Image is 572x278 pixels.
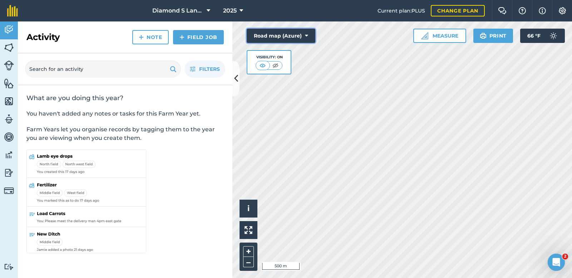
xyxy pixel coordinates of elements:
[173,30,224,44] a: Field Job
[139,33,144,42] img: svg+xml;base64,PHN2ZyB4bWxucz0iaHR0cDovL3d3dy53My5vcmcvMjAwMC9zdmciIHdpZHRoPSIxNCIgaGVpZ2h0PSIyNC...
[25,60,181,78] input: Search for an activity
[179,33,184,42] img: svg+xml;base64,PHN2ZyB4bWxucz0iaHR0cDovL3d3dy53My5vcmcvMjAwMC9zdmciIHdpZHRoPSIxNCIgaGVpZ2h0PSIyNC...
[247,204,250,213] span: i
[26,125,224,142] p: Farm Years let you organise records by tagging them to the year you are viewing when you create t...
[518,7,527,14] img: A question mark icon
[26,109,224,118] p: You haven't added any notes or tasks for this Farm Year yet.
[4,150,14,160] img: svg+xml;base64,PD94bWwgdmVyc2lvbj0iMS4wIiBlbmNvZGluZz0idXRmLTgiPz4KPCEtLSBHZW5lcmF0b3I6IEFkb2JlIE...
[4,186,14,196] img: svg+xml;base64,PD94bWwgdmVyc2lvbj0iMS4wIiBlbmNvZGluZz0idXRmLTgiPz4KPCEtLSBHZW5lcmF0b3I6IEFkb2JlIE...
[548,254,565,271] iframe: Intercom live chat
[223,6,237,15] span: 2025
[480,31,487,40] img: svg+xml;base64,PHN2ZyB4bWxucz0iaHR0cDovL3d3dy53My5vcmcvMjAwMC9zdmciIHdpZHRoPSIxOSIgaGVpZ2h0PSIyNC...
[4,60,14,70] img: svg+xml;base64,PD94bWwgdmVyc2lvbj0iMS4wIiBlbmNvZGluZz0idXRmLTgiPz4KPCEtLSBHZW5lcmF0b3I6IEFkb2JlIE...
[245,226,252,234] img: Four arrows, one pointing top left, one top right, one bottom right and the last bottom left
[378,7,425,15] span: Current plan : PLUS
[4,263,14,270] img: svg+xml;base64,PD94bWwgdmVyc2lvbj0iMS4wIiBlbmNvZGluZz0idXRmLTgiPz4KPCEtLSBHZW5lcmF0b3I6IEFkb2JlIE...
[271,62,280,69] img: svg+xml;base64,PHN2ZyB4bWxucz0iaHR0cDovL3d3dy53My5vcmcvMjAwMC9zdmciIHdpZHRoPSI1MCIgaGVpZ2h0PSI0MC...
[256,54,283,60] div: Visibility: On
[26,94,224,102] h2: What are you doing this year?
[4,167,14,178] img: svg+xml;base64,PD94bWwgdmVyc2lvbj0iMS4wIiBlbmNvZGluZz0idXRmLTgiPz4KPCEtLSBHZW5lcmF0b3I6IEFkb2JlIE...
[473,29,513,43] button: Print
[498,7,507,14] img: Two speech bubbles overlapping with the left bubble in the forefront
[132,30,169,44] a: Note
[26,31,60,43] h2: Activity
[258,62,267,69] img: svg+xml;base64,PHN2ZyB4bWxucz0iaHR0cDovL3d3dy53My5vcmcvMjAwMC9zdmciIHdpZHRoPSI1MCIgaGVpZ2h0PSI0MC...
[199,65,220,73] span: Filters
[4,96,14,107] img: svg+xml;base64,PHN2ZyB4bWxucz0iaHR0cDovL3d3dy53My5vcmcvMjAwMC9zdmciIHdpZHRoPSI1NiIgaGVpZ2h0PSI2MC...
[170,65,177,73] img: svg+xml;base64,PHN2ZyB4bWxucz0iaHR0cDovL3d3dy53My5vcmcvMjAwMC9zdmciIHdpZHRoPSIxOSIgaGVpZ2h0PSIyNC...
[520,29,565,43] button: 66 °F
[558,7,567,14] img: A cog icon
[4,42,14,53] img: svg+xml;base64,PHN2ZyB4bWxucz0iaHR0cDovL3d3dy53My5vcmcvMjAwMC9zdmciIHdpZHRoPSI1NiIgaGVpZ2h0PSI2MC...
[4,78,14,89] img: svg+xml;base64,PHN2ZyB4bWxucz0iaHR0cDovL3d3dy53My5vcmcvMjAwMC9zdmciIHdpZHRoPSI1NiIgaGVpZ2h0PSI2MC...
[562,254,568,259] span: 2
[546,29,561,43] img: svg+xml;base64,PD94bWwgdmVyc2lvbj0iMS4wIiBlbmNvZGluZz0idXRmLTgiPz4KPCEtLSBHZW5lcmF0b3I6IEFkb2JlIE...
[527,29,541,43] span: 66 ° F
[539,6,546,15] img: svg+xml;base64,PHN2ZyB4bWxucz0iaHR0cDovL3d3dy53My5vcmcvMjAwMC9zdmciIHdpZHRoPSIxNyIgaGVpZ2h0PSIxNy...
[243,246,254,257] button: +
[431,5,485,16] a: Change plan
[152,6,204,15] span: Diamond S Land and Cattle
[184,60,225,78] button: Filters
[4,114,14,125] img: svg+xml;base64,PD94bWwgdmVyc2lvbj0iMS4wIiBlbmNvZGluZz0idXRmLTgiPz4KPCEtLSBHZW5lcmF0b3I6IEFkb2JlIE...
[413,29,466,43] button: Measure
[240,200,257,218] button: i
[4,132,14,142] img: svg+xml;base64,PD94bWwgdmVyc2lvbj0iMS4wIiBlbmNvZGluZz0idXRmLTgiPz4KPCEtLSBHZW5lcmF0b3I6IEFkb2JlIE...
[421,32,428,39] img: Ruler icon
[4,24,14,35] img: svg+xml;base64,PD94bWwgdmVyc2lvbj0iMS4wIiBlbmNvZGluZz0idXRmLTgiPz4KPCEtLSBHZW5lcmF0b3I6IEFkb2JlIE...
[243,257,254,267] button: –
[247,29,315,43] button: Road map (Azure)
[7,5,18,16] img: fieldmargin Logo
